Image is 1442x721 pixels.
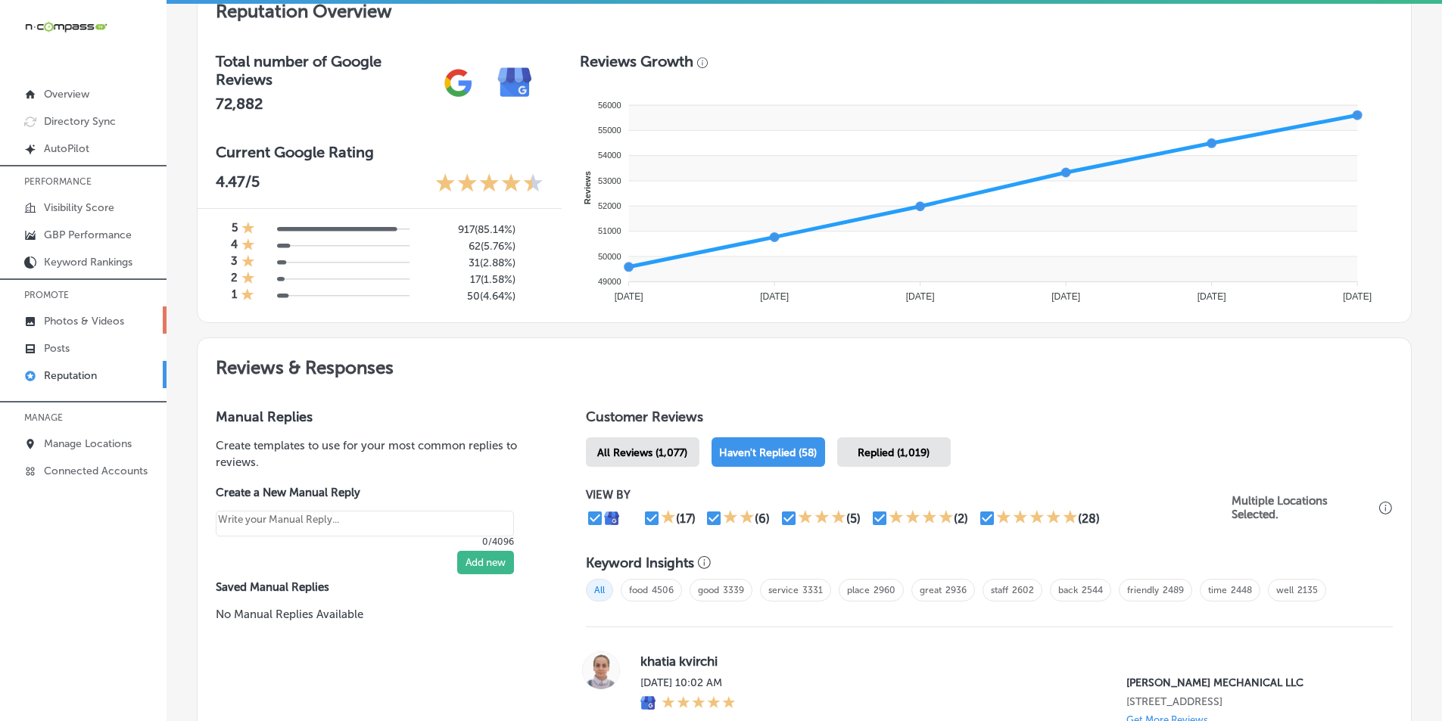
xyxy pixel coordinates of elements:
[232,287,237,304] h4: 1
[241,221,255,238] div: 1 Star
[661,509,676,527] div: 1 Star
[1126,676,1369,689] p: PETER MECHANICAL LLC
[24,20,107,34] img: 660ab0bf-5cc7-4cb8-ba1c-48b5ae0f18e60NCTV_CLogo_TV_Black_-500x88.png
[198,338,1411,390] h2: Reviews & Responses
[598,151,621,160] tspan: 54000
[1051,291,1080,302] tspan: [DATE]
[216,409,537,425] h3: Manual Replies
[719,446,817,459] span: Haven't Replied (58)
[231,271,238,287] h4: 2
[698,585,719,595] a: good
[216,143,543,161] h3: Current Google Rating
[422,273,515,286] h5: 17 ( 1.58% )
[580,52,693,70] h3: Reviews Growth
[487,54,543,111] img: e7ababfa220611ac49bdb491a11684a6.png
[422,290,515,303] h5: 50 ( 4.64% )
[598,252,621,261] tspan: 50000
[846,511,861,526] div: (5)
[241,254,255,271] div: 1 Star
[241,238,255,254] div: 1 Star
[768,585,799,595] a: service
[1343,291,1372,302] tspan: [DATE]
[615,291,643,302] tspan: [DATE]
[586,409,1393,431] h1: Customer Reviews
[586,488,1232,502] p: VIEW BY
[44,201,114,214] p: Visibility Score
[422,256,515,269] h5: 31 ( 2.88% )
[640,676,736,689] label: [DATE] 10:02 AM
[44,342,70,355] p: Posts
[906,291,935,302] tspan: [DATE]
[1297,585,1318,595] a: 2135
[760,291,789,302] tspan: [DATE]
[1058,585,1078,595] a: back
[802,585,823,595] a: 3331
[1082,585,1103,595] a: 2544
[435,172,543,196] div: 4.47 Stars
[216,172,260,196] p: 4.47 /5
[676,511,696,526] div: (17)
[1232,494,1375,521] p: Multiple Locations Selected.
[598,126,621,135] tspan: 55000
[422,223,515,236] h5: 917 ( 85.14% )
[1012,585,1034,595] a: 2602
[598,101,621,110] tspan: 56000
[597,446,687,459] span: All Reviews (1,077)
[216,536,514,547] p: 0/4096
[723,585,744,595] a: 3339
[874,585,895,595] a: 2960
[1208,585,1227,595] a: time
[44,115,116,128] p: Directory Sync
[216,95,430,113] h2: 72,882
[216,606,537,623] p: No Manual Replies Available
[755,511,770,526] div: (6)
[44,437,132,450] p: Manage Locations
[216,437,537,471] p: Create templates to use for your most common replies to reviews.
[583,171,592,204] text: Reviews
[44,369,97,382] p: Reputation
[945,585,967,595] a: 2936
[1276,585,1294,595] a: well
[598,226,621,235] tspan: 51000
[216,511,514,536] textarea: Create your Quick Reply
[858,446,930,459] span: Replied (1,019)
[662,695,736,712] div: 5 Stars
[598,201,621,210] tspan: 52000
[1231,585,1252,595] a: 2448
[1163,585,1184,595] a: 2489
[232,221,238,238] h4: 5
[723,509,755,527] div: 2 Stars
[798,509,846,527] div: 3 Stars
[44,315,124,328] p: Photos & Videos
[1078,511,1100,526] div: (28)
[44,88,89,101] p: Overview
[1198,291,1226,302] tspan: [DATE]
[629,585,648,595] a: food
[586,555,694,571] h3: Keyword Insights
[231,254,238,271] h4: 3
[430,54,487,111] img: gPZS+5FD6qPJAAAAABJRU5ErkJggg==
[954,511,968,526] div: (2)
[598,176,621,185] tspan: 53000
[991,585,1008,595] a: staff
[1126,695,1369,708] p: 1811 Tolbut St
[216,486,514,499] label: Create a New Manual Reply
[241,287,254,304] div: 1 Star
[216,52,430,89] h3: Total number of Google Reviews
[44,256,132,269] p: Keyword Rankings
[640,654,1369,669] label: khatia kvirchi
[231,238,238,254] h4: 4
[996,509,1078,527] div: 5 Stars
[889,509,954,527] div: 4 Stars
[422,240,515,253] h5: 62 ( 5.76% )
[586,579,613,601] span: All
[1127,585,1159,595] a: friendly
[457,551,514,574] button: Add new
[44,465,148,477] p: Connected Accounts
[44,228,132,241] p: GBP Performance
[652,585,674,595] a: 4506
[847,585,870,595] a: place
[216,580,537,594] label: Saved Manual Replies
[598,277,621,286] tspan: 49000
[241,271,255,287] div: 1 Star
